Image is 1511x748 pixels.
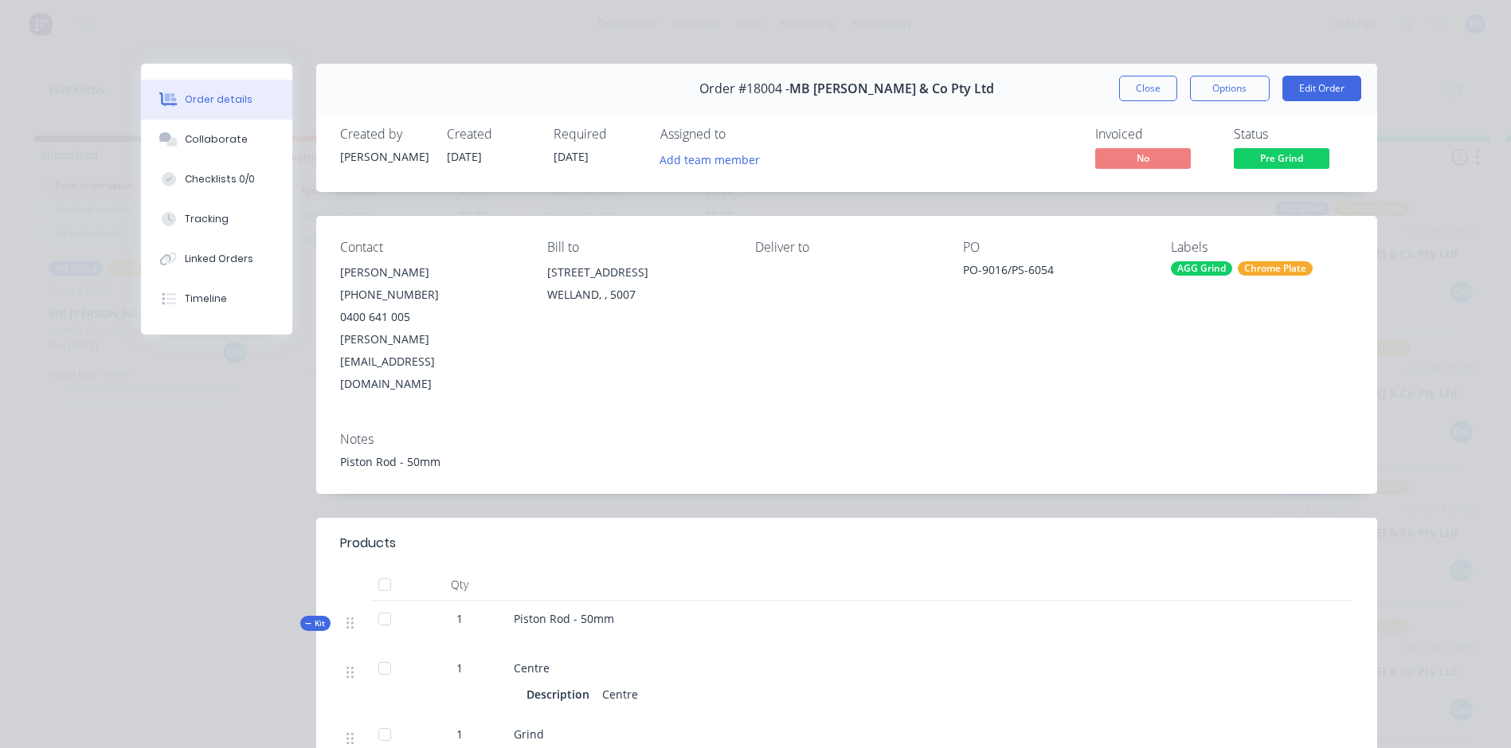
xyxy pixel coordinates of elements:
button: Collaborate [141,119,292,159]
div: Created by [340,127,428,142]
span: 1 [456,610,463,627]
button: Linked Orders [141,239,292,279]
div: [PERSON_NAME][EMAIL_ADDRESS][DOMAIN_NAME] [340,328,523,395]
div: Timeline [185,292,227,306]
div: Bill to [547,240,730,255]
div: Checklists 0/0 [185,172,255,186]
button: Checklists 0/0 [141,159,292,199]
div: Created [447,127,534,142]
span: MB [PERSON_NAME] & Co Pty Ltd [789,81,994,96]
button: Add team member [651,148,768,170]
div: PO-9016/PS-6054 [963,261,1145,284]
div: Assigned to [660,127,820,142]
span: Order #18004 - [699,81,789,96]
div: Deliver to [755,240,938,255]
button: Pre Grind [1234,148,1329,172]
div: Status [1234,127,1353,142]
div: [PHONE_NUMBER] [340,284,523,306]
div: [STREET_ADDRESS] [547,261,730,284]
span: [DATE] [554,149,589,164]
div: Contact [340,240,523,255]
span: [DATE] [447,149,482,164]
div: Centre [596,683,644,706]
span: Kit [305,617,326,629]
div: Invoiced [1095,127,1215,142]
button: Options [1190,76,1270,101]
span: No [1095,148,1191,168]
div: Products [340,534,396,553]
div: PO [963,240,1145,255]
span: Centre [514,660,550,676]
button: Tracking [141,199,292,239]
div: Collaborate [185,132,248,147]
span: Piston Rod - 50mm [514,611,614,626]
div: [STREET_ADDRESS]WELLAND, , 5007 [547,261,730,312]
div: Linked Orders [185,252,253,266]
div: Order details [185,92,252,107]
span: Pre Grind [1234,148,1329,168]
div: Required [554,127,641,142]
div: AGG Grind [1171,261,1232,276]
div: [PERSON_NAME] [340,148,428,165]
div: [PERSON_NAME] [340,261,523,284]
button: Close [1119,76,1177,101]
button: Order details [141,80,292,119]
div: [PERSON_NAME][PHONE_NUMBER]0400 641 005[PERSON_NAME][EMAIL_ADDRESS][DOMAIN_NAME] [340,261,523,395]
button: Edit Order [1282,76,1361,101]
div: WELLAND, , 5007 [547,284,730,306]
div: Labels [1171,240,1353,255]
div: Notes [340,432,1353,447]
button: Timeline [141,279,292,319]
div: Qty [412,569,507,601]
button: Add team member [660,148,769,170]
div: Chrome Plate [1238,261,1313,276]
div: Piston Rod - 50mm [340,453,1353,470]
div: Description [527,683,596,706]
span: Grind [514,726,544,742]
div: 0400 641 005 [340,306,523,328]
span: 1 [456,660,463,676]
span: 1 [456,726,463,742]
div: Kit [300,616,331,631]
div: Tracking [185,212,229,226]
